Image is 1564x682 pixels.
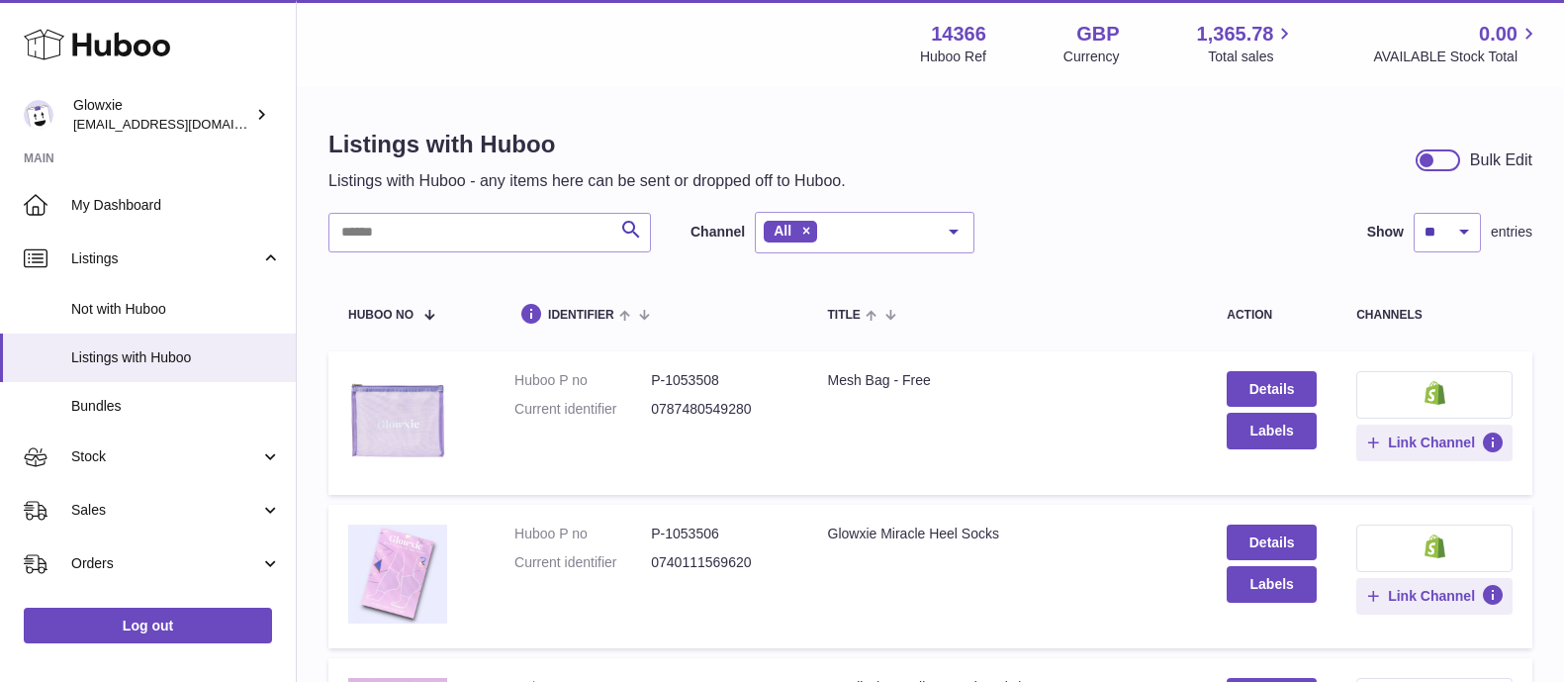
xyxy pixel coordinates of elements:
[71,554,260,573] span: Orders
[1373,21,1540,66] a: 0.00 AVAILABLE Stock Total
[1197,21,1297,66] a: 1,365.78 Total sales
[24,608,272,643] a: Log out
[690,223,745,242] label: Channel
[348,309,414,322] span: Huboo no
[1470,149,1532,171] div: Bulk Edit
[71,300,281,319] span: Not with Huboo
[1063,48,1120,66] div: Currency
[1227,566,1317,602] button: Labels
[348,371,447,470] img: Mesh Bag - Free
[71,249,260,268] span: Listings
[71,447,260,466] span: Stock
[1197,21,1274,48] span: 1,365.78
[931,21,986,48] strong: 14366
[328,129,846,160] h1: Listings with Huboo
[71,196,281,215] span: My Dashboard
[1227,525,1317,560] a: Details
[828,371,1188,390] div: Mesh Bag - Free
[1227,371,1317,407] a: Details
[24,100,53,130] img: internalAdmin-14366@internal.huboo.com
[1356,309,1513,322] div: channels
[348,525,447,624] img: Glowxie Miracle Heel Socks
[1491,223,1532,242] span: entries
[1356,425,1513,460] button: Link Channel
[1425,381,1445,405] img: shopify-small.png
[328,170,846,192] p: Listings with Huboo - any items here can be sent or dropped off to Huboo.
[548,309,614,322] span: identifier
[774,223,791,239] span: All
[828,525,1188,543] div: Glowxie Miracle Heel Socks
[1479,21,1518,48] span: 0.00
[920,48,986,66] div: Huboo Ref
[1367,223,1404,242] label: Show
[1208,48,1296,66] span: Total sales
[514,525,651,543] dt: Huboo P no
[514,400,651,419] dt: Current identifier
[73,96,251,134] div: Glowxie
[651,371,787,390] dd: P-1053508
[828,309,861,322] span: title
[1373,48,1540,66] span: AVAILABLE Stock Total
[651,525,787,543] dd: P-1053506
[71,501,260,520] span: Sales
[651,400,787,419] dd: 0787480549280
[514,553,651,572] dt: Current identifier
[1227,309,1317,322] div: action
[1356,578,1513,614] button: Link Channel
[1388,434,1475,451] span: Link Channel
[71,397,281,416] span: Bundles
[1425,535,1445,558] img: shopify-small.png
[1227,413,1317,448] button: Labels
[73,116,291,132] span: [EMAIL_ADDRESS][DOMAIN_NAME]
[71,348,281,367] span: Listings with Huboo
[1076,21,1119,48] strong: GBP
[514,371,651,390] dt: Huboo P no
[1388,587,1475,605] span: Link Channel
[651,553,787,572] dd: 0740111569620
